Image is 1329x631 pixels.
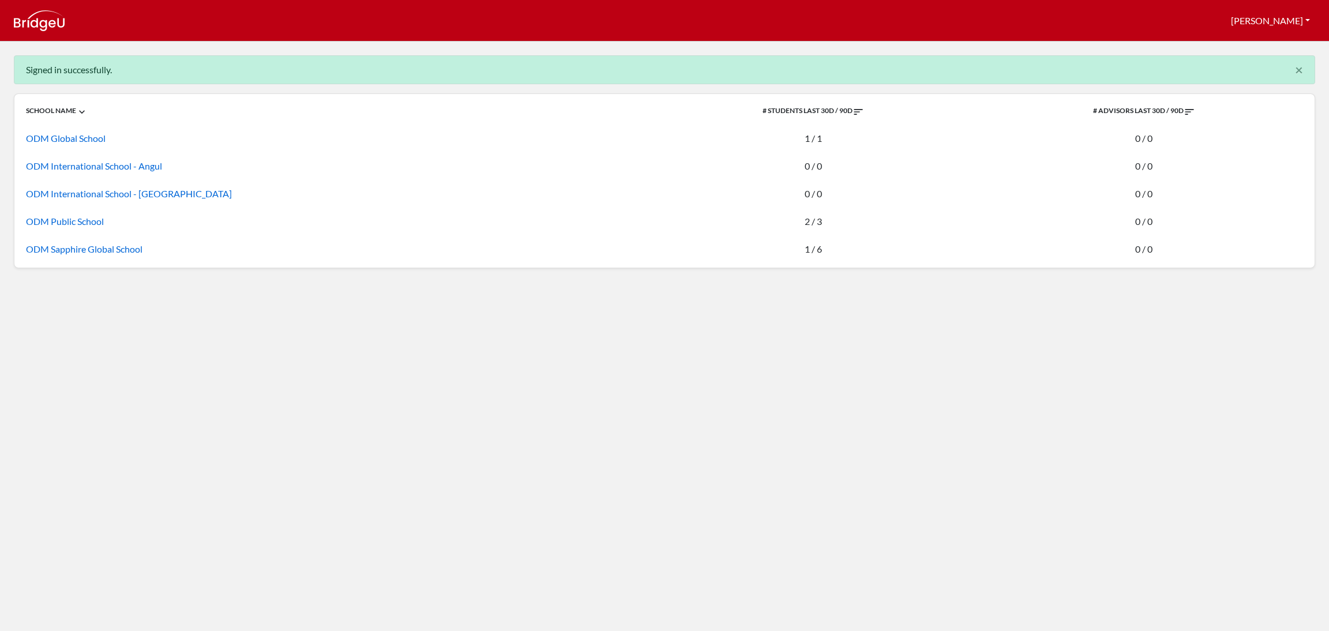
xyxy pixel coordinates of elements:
[1295,61,1303,78] span: ×
[978,180,1310,208] td: 0 / 0
[26,216,104,227] a: ODM Public School
[648,180,978,208] td: 0 / 0
[26,160,162,171] a: ODM International School - Angul
[648,125,978,152] td: 1 / 1
[978,208,1310,235] td: 0 / 0
[978,235,1310,263] td: 0 / 0
[655,106,971,118] div: # STUDENTS LAST 30D / 90D
[1283,56,1315,84] button: Close
[26,243,142,254] a: ODM Sapphire Global School
[648,235,978,263] td: 1 / 6
[978,125,1310,152] td: 0 / 0
[14,10,65,31] img: logo_white-fbcc1825e744c8b1c13788af83d6eddd9f393c3eec6f566ed9ae82c8b05cbe3e.png
[26,106,641,118] div: SCHOOL NAME
[648,208,978,235] td: 2 / 3
[648,152,978,180] td: 0 / 0
[985,106,1303,118] div: # ADVISORS LAST 30D / 90D
[26,188,232,199] a: ODM International School - [GEOGRAPHIC_DATA]
[1226,10,1315,32] button: [PERSON_NAME]
[26,133,106,144] a: ODM Global School
[14,55,1315,84] div: Signed in successfully.
[978,152,1310,180] td: 0 / 0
